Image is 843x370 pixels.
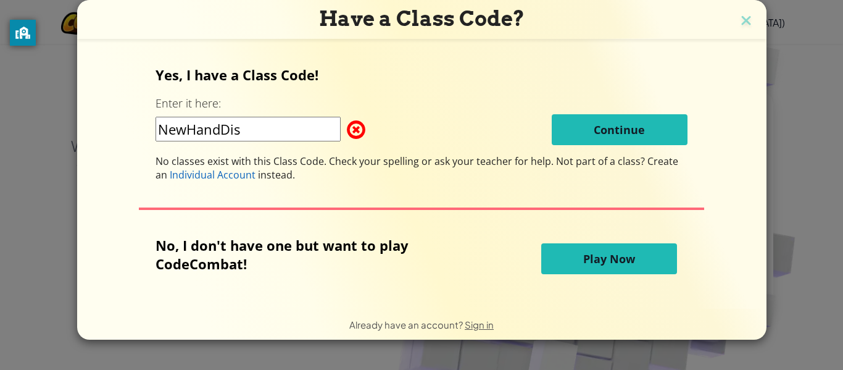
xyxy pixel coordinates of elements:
label: Enter it here: [156,96,221,111]
p: Yes, I have a Class Code! [156,65,687,84]
span: No classes exist with this Class Code. Check your spelling or ask your teacher for help. [156,154,556,168]
span: Individual Account [170,168,255,182]
button: privacy banner [10,20,36,46]
span: Continue [594,122,645,137]
span: Already have an account? [349,319,465,330]
button: Play Now [541,243,677,274]
a: Sign in [465,319,494,330]
span: Have a Class Code? [319,6,525,31]
p: No, I don't have one but want to play CodeCombat! [156,236,469,273]
span: Play Now [583,251,635,266]
span: instead. [255,168,295,182]
img: close icon [738,12,754,31]
button: Continue [552,114,687,145]
span: Not part of a class? Create an [156,154,678,182]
